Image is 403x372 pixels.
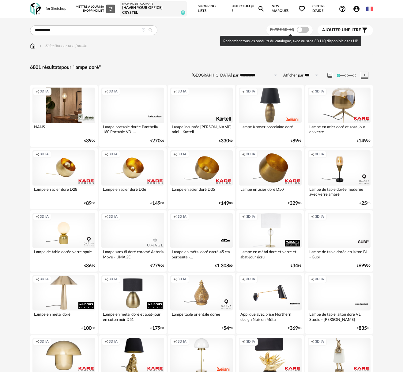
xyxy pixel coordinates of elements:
span: Heart Outline icon [298,5,306,13]
div: Rechercher tous les produits du catalogue, avec ou sans 3D HQ disponible dans UP [220,36,361,46]
span: Creation icon [311,340,314,344]
div: € 00 [150,326,164,330]
span: 835 [359,326,367,330]
button: Ajouter unfiltre Filter icon [318,25,373,36]
a: Creation icon 3D IA Lampe à poser porcelaine doré €8999 [236,85,304,146]
span: Creation icon [242,152,246,157]
div: € 00 [84,201,95,205]
a: Creation icon 3D IA Lampe en acier doré D28 €8900 [30,148,98,209]
span: Creation icon [242,215,246,219]
div: Lampe en acier doré D35 [170,186,233,198]
div: € 00 [219,201,233,205]
a: Creation icon 3D IA Lampe en métal doré nacré 45 cm Serpente -... €1 30800 [168,210,235,272]
span: 179 [152,326,160,330]
span: 3D IA [178,340,186,344]
span: Creation icon [242,277,246,282]
span: filtre [322,28,361,33]
span: 3D IA [178,277,186,282]
span: 329 [290,201,298,205]
a: Creation icon 3D IA Lampe en acier doré D36 €14900 [99,148,167,209]
a: Creation icon 3D IA Lampe table orientale dorée €5490 [168,273,235,334]
img: svg+xml;base64,PHN2ZyB3aWR0aD0iMTYiIGhlaWdodD0iMTciIHZpZXdCb3g9IjAgMCAxNiAxNyIgZmlsbD0ibm9uZSIgeG... [30,43,36,49]
div: Lampe de table dorée moderne avec verre ambré [308,186,371,198]
a: Creation icon 3D IA Lampe sans fil doré chromé Asteria Move - UMAGE €27900 [99,210,167,272]
div: Lampe table orientale dorée [170,310,233,323]
span: Account Circle icon [353,5,363,13]
span: 89 [86,201,92,205]
div: € 00 [288,326,302,330]
span: Filtre 3D HQ [270,28,294,32]
span: 3D IA [246,152,255,157]
div: € 00 [84,139,95,143]
span: 1 308 [217,264,229,268]
span: Creation icon [173,215,177,219]
span: Creation icon [36,152,39,157]
span: Refresh icon [108,7,113,10]
span: Creation icon [36,277,39,282]
span: Ajouter un [322,28,348,32]
a: Creation icon 3D IA Lampe de table dorée verre opale €3690 [30,210,98,272]
span: 279 [152,264,160,268]
div: Sélectionner une famille [38,43,87,49]
span: 3D IA [315,277,324,282]
div: Lampe sans fil doré chromé Asteria Move - UMAGE [101,248,164,260]
span: 270 [152,139,160,143]
span: Creation icon [173,340,177,344]
div: € 90 [360,201,371,205]
a: Creation icon 3D IA Lampe de table laiton doré VL Studio - [PERSON_NAME] €83500 [305,273,373,334]
div: [Haven your Office] Crystel [122,6,184,15]
div: € 99 [291,264,302,268]
a: Creation icon 3D IA Lampe en métal doré €10000 [30,273,98,334]
span: 100 [83,326,92,330]
div: € 40 [219,139,233,143]
span: 3D IA [109,152,118,157]
div: Mettre à jour ma Shopping List [76,5,115,13]
span: 34 [292,264,298,268]
div: € 00 [288,201,302,205]
div: € 00 [357,139,371,143]
div: € 00 [81,326,95,330]
a: Shopping List courante [Haven your Office] Crystel 19 [122,2,184,15]
span: 3D IA [246,215,255,219]
span: 149 [221,201,229,205]
span: Creation icon [104,215,108,219]
a: Creation icon 3D IA Lampe en métal doré et abat-jour en coton noir D51 €17900 [99,273,167,334]
span: 3D IA [40,215,49,219]
div: Lampe en métal doré nacré 45 cm Serpente -... [170,248,233,260]
span: 89 [292,139,298,143]
div: Lampe incurvée [PERSON_NAME] mini - Kartell [170,123,233,135]
span: Creation icon [104,340,108,344]
span: Magnify icon [258,5,265,13]
div: € 00 [357,264,371,268]
div: € 00 [150,264,164,268]
div: € 00 [357,326,371,330]
img: svg+xml;base64,PHN2ZyB3aWR0aD0iMTYiIGhlaWdodD0iMTYiIHZpZXdCb3g9IjAgMCAxNiAxNiIgZmlsbD0ibm9uZSIgeG... [38,43,43,49]
span: Creation icon [104,277,108,282]
span: Creation icon [36,89,39,94]
span: 3D IA [178,215,186,219]
div: Lampe portable dorée Panthella 160 Portable V3 -... [101,123,164,135]
label: [GEOGRAPHIC_DATA] par [192,73,239,78]
div: Applique avec prise Northern design Noir en Métal. [239,310,302,323]
span: Creation icon [36,215,39,219]
span: 3D IA [109,277,118,282]
span: Creation icon [311,277,314,282]
div: € 90 [222,326,233,330]
span: 3D IA [40,89,49,94]
span: Creation icon [36,340,39,344]
span: Centre d'aideHelp Circle Outline icon [312,4,346,13]
span: 3D IA [109,89,118,94]
img: fr [366,6,373,12]
div: Shopping List courante [122,2,184,6]
a: Creation icon 3D IA Lampe de table dorée en laiton BL1 - Gubi €69900 [305,210,373,272]
div: Lampe en acier doré D28 [32,186,95,198]
span: Creation icon [173,89,177,94]
span: Creation icon [242,340,246,344]
div: € 00 [150,139,164,143]
span: 149 [359,139,367,143]
div: Lampe de table dorée en laiton BL1 - Gubi [308,248,371,260]
div: Lampe en acier doré et abat-jour en verre [308,123,371,135]
div: € 90 [84,264,95,268]
a: Creation icon 3D IA Applique avec prise Northern design Noir en Métal. €36900 [236,273,304,334]
div: Lampe en métal doré et verre et abat-jour écru [239,248,302,260]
